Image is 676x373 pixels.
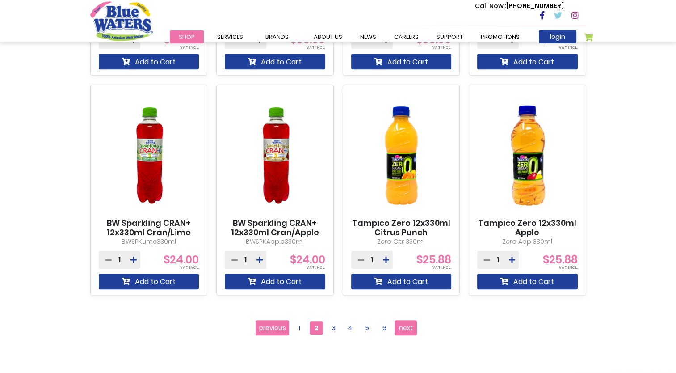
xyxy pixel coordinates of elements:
button: Add to Cart [351,274,452,289]
a: 3 [327,321,340,335]
button: Add to Cart [99,54,199,69]
button: Add to Cart [99,274,199,289]
img: BW Sparkling CRAN+ 12x330ml Cran/Apple [225,93,325,218]
img: Tampico Zero 12x330ml Citrus Punch [351,93,452,218]
a: 1 [293,321,306,335]
a: 5 [361,321,374,335]
a: support [428,30,472,43]
button: Add to Cart [477,274,578,289]
span: $36.00 [164,32,199,47]
span: $24.00 [290,252,325,267]
a: Tampico Zero 12x330ml Apple [477,218,578,237]
span: $25.88 [416,252,451,267]
a: BW Sparkling CRAN+ 12x330ml Cran/Apple [225,218,325,237]
a: careers [385,30,428,43]
span: Call Now : [475,1,506,10]
a: next [395,320,417,335]
span: 2 [310,321,323,335]
button: Add to Cart [225,274,325,289]
span: $24.00 [164,252,199,267]
a: previous [256,320,289,335]
span: Brands [265,33,289,41]
a: login [539,30,576,43]
button: Add to Cart [477,54,578,69]
a: Promotions [472,30,529,43]
a: 6 [378,321,391,335]
a: Tampico Zero 12x330ml Citrus Punch [351,218,452,237]
a: 4 [344,321,357,335]
p: Zero Citr 330ml [351,237,452,246]
span: next [399,321,413,335]
a: about us [305,30,351,43]
span: $36.00 [290,32,325,47]
button: Add to Cart [351,54,452,69]
img: BW Sparkling CRAN+ 12x330ml Cran/Lime [99,93,199,218]
a: store logo [90,1,153,41]
span: previous [259,321,286,335]
button: Add to Cart [225,54,325,69]
p: [PHONE_NUMBER] [475,1,564,11]
span: $36.00 [416,32,451,47]
span: Shop [179,33,195,41]
span: $25.88 [543,252,578,267]
a: News [351,30,385,43]
span: $24.00 [542,32,578,47]
img: Tampico Zero 12x330ml Apple [477,93,578,218]
p: BWSPKApple330ml [225,237,325,246]
p: BWSPKLime330ml [99,237,199,246]
span: Services [217,33,243,41]
p: Zero App 330ml [477,237,578,246]
a: BW Sparkling CRAN+ 12x330ml Cran/Lime [99,218,199,237]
